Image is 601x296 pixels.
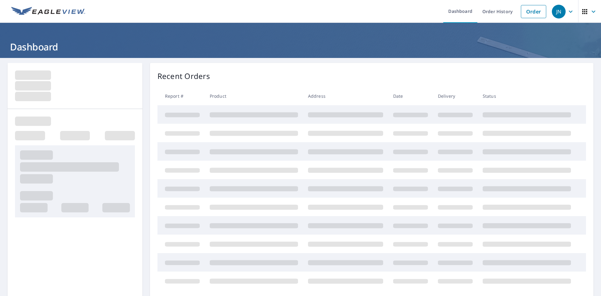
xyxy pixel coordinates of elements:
th: Product [205,87,303,105]
p: Recent Orders [157,70,210,82]
th: Address [303,87,388,105]
h1: Dashboard [8,40,593,53]
th: Report # [157,87,205,105]
a: Order [521,5,546,18]
th: Status [478,87,576,105]
div: JN [552,5,566,18]
th: Date [388,87,433,105]
img: EV Logo [11,7,85,16]
th: Delivery [433,87,478,105]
